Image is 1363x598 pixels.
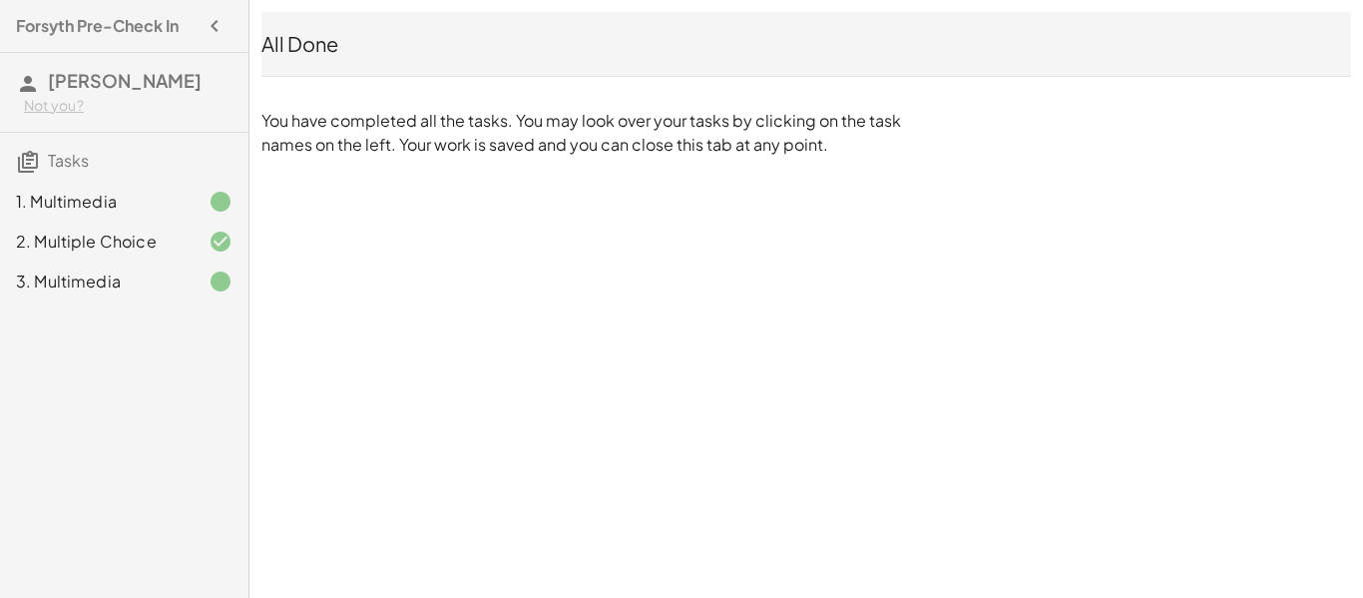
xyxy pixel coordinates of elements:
[16,14,179,38] h4: Forsyth Pre-Check In
[16,270,177,294] div: 3. Multimedia
[209,190,232,214] i: Task finished.
[24,96,232,116] div: Not you?
[209,230,232,254] i: Task finished and correct.
[16,190,177,214] div: 1. Multimedia
[261,30,1351,58] div: All Done
[48,69,202,92] span: [PERSON_NAME]
[48,150,89,171] span: Tasks
[16,230,177,254] div: 2. Multiple Choice
[261,109,910,157] p: You have completed all the tasks. You may look over your tasks by clicking on the task names on t...
[209,270,232,294] i: Task finished.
